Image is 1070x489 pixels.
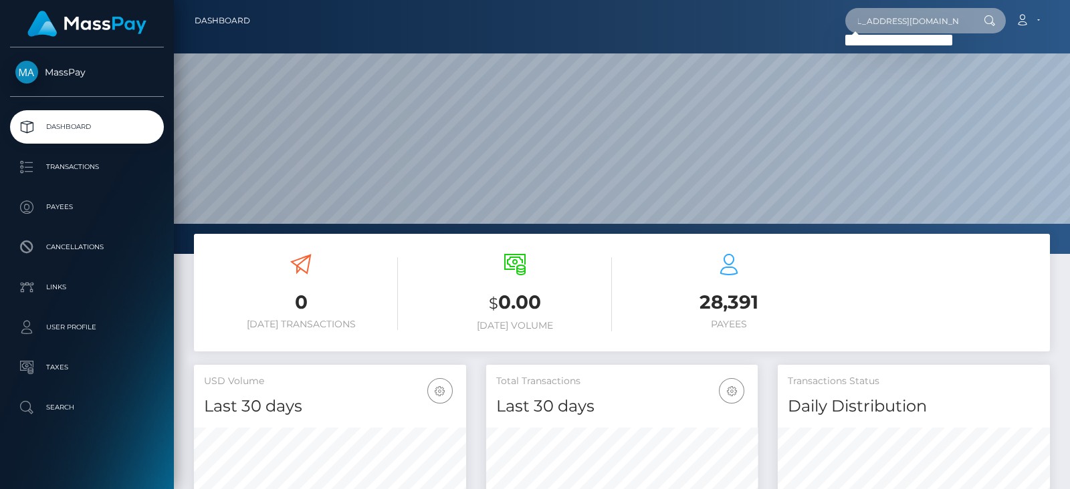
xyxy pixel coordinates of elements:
p: Dashboard [15,117,158,137]
small: $ [489,294,498,313]
p: Transactions [15,157,158,177]
p: User Profile [15,317,158,337]
p: Taxes [15,357,158,377]
h3: 0 [204,289,398,315]
a: User Profile [10,311,164,344]
a: Transactions [10,150,164,184]
h6: Payees [632,319,826,330]
img: MassPay Logo [27,11,146,37]
p: Payees [15,197,158,217]
h4: Last 30 days [496,395,748,418]
p: Search [15,397,158,418]
h5: Total Transactions [496,375,748,388]
a: Dashboard [195,7,250,35]
span: MassPay [10,66,164,78]
img: MassPay [15,61,38,84]
h3: 28,391 [632,289,826,315]
p: Cancellations [15,237,158,257]
h4: Daily Distribution [788,395,1040,418]
input: Search... [845,8,971,33]
a: Cancellations [10,230,164,264]
h5: Transactions Status [788,375,1040,388]
h4: Last 30 days [204,395,456,418]
a: Dashboard [10,110,164,144]
p: Links [15,277,158,297]
a: Search [10,391,164,424]
h6: [DATE] Transactions [204,319,398,330]
h3: 0.00 [418,289,612,317]
h5: USD Volume [204,375,456,388]
a: Taxes [10,351,164,384]
a: Payees [10,190,164,224]
a: Links [10,271,164,304]
h6: [DATE] Volume [418,320,612,331]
